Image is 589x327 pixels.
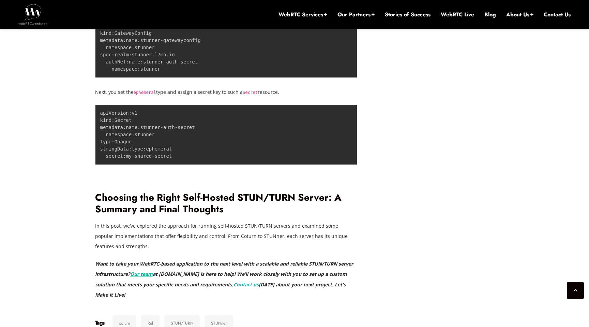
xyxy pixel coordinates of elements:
span: : [132,45,134,50]
span: : [123,125,126,130]
code: apiVersion v1 kind Secret metadata name stunner auth secret namespace stunner type Opaque stringD... [100,110,195,159]
em: [DATE] about your next project. Let’s Make it Live! [95,281,346,298]
h2: Choosing the Right Self-Hosted STUN/TURN Server: A Summary and Final Thoughts [95,192,358,215]
span: - [161,38,163,43]
a: About Us [506,11,533,18]
span: : [111,117,114,123]
a: Our Partners [337,11,375,18]
span: . [166,52,169,57]
span: : [129,146,132,152]
p: In this post, we’ve explored the approach for running self-hosted STUN/TURN servers and examined ... [95,221,358,252]
span: - [132,153,134,159]
img: WebRTC.ventures [18,4,47,25]
span: . [152,52,154,57]
span: : [140,59,143,65]
em: at [DOMAIN_NAME] is here to help! We’ll work closely with you to set up a custom solution that me... [95,271,347,287]
a: Contact us [233,281,259,288]
p: Next, you set the type and assign a secret key to such a resource. [95,87,358,97]
span: : [143,146,146,152]
span: : [126,59,129,65]
em: Want to take your WebRTC-based application to the next level with a scalable and reliable STUN/TU... [95,260,353,277]
span: - [161,125,163,130]
span: : [123,153,126,159]
span: : [137,38,140,43]
a: Stories of Success [385,11,431,18]
span: : [137,66,140,72]
span: : [129,52,132,57]
span: : [111,139,114,144]
span: : [123,38,126,43]
a: Blog [484,11,496,18]
a: WebRTC Services [278,11,327,18]
h6: Tags [95,319,104,326]
span: - [175,125,178,130]
span: : [137,125,140,130]
span: - [163,59,166,65]
span: - [178,59,180,65]
a: Contact Us [544,11,571,18]
a: Our team [130,271,153,277]
span: : [111,30,114,36]
a: WebRTC Live [441,11,474,18]
span: : [111,52,114,57]
code: Secret [243,90,258,95]
span: : [129,110,132,116]
span: - [152,153,154,159]
span: : [132,132,134,137]
code: apiVersion stunner l7mp io v1 kind GatewayConfig metadata name stunner gatewayconfig namespace st... [100,23,201,72]
code: ephemeral [134,90,156,95]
